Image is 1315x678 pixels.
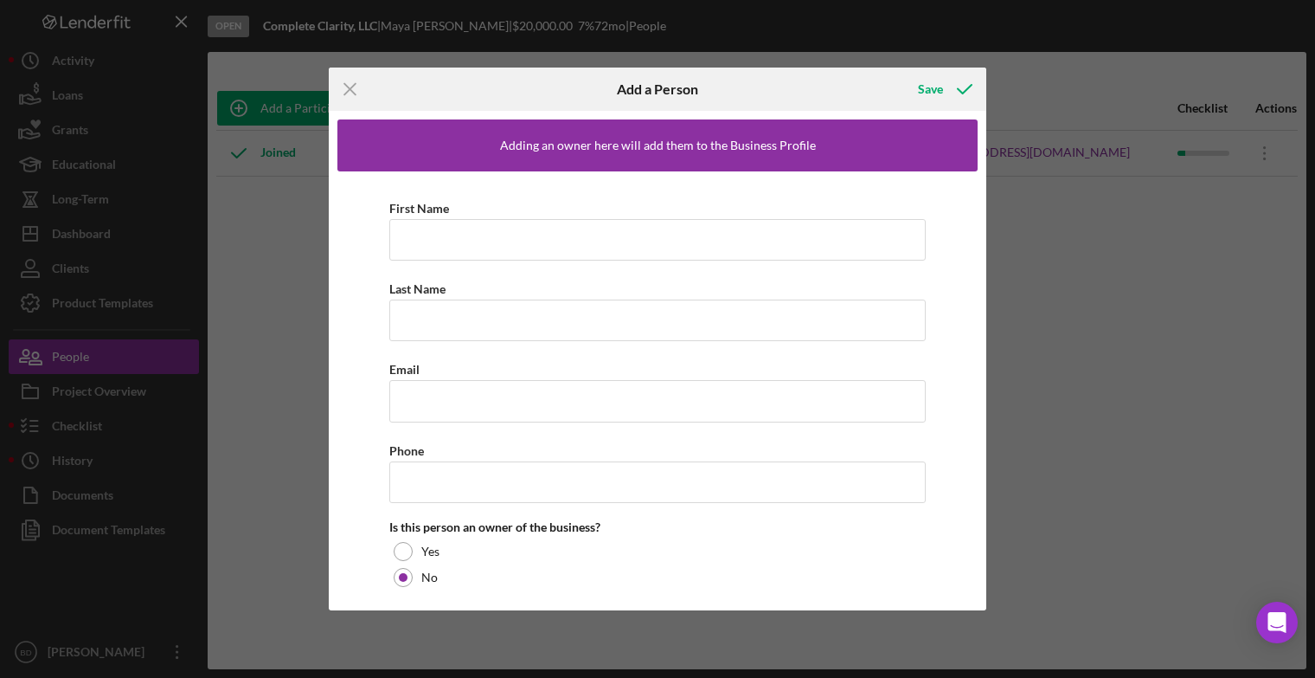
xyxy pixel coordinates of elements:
label: First Name [389,201,449,216]
div: Save [918,72,943,107]
label: Phone [389,443,424,458]
div: Is this person an owner of the business? [389,520,926,534]
label: No [421,571,438,584]
label: Yes [421,545,439,559]
div: Adding an owner here will add them to the Business Profile [500,139,816,152]
button: Save [901,72,986,107]
div: Roles [389,608,926,622]
label: Email [389,362,420,377]
div: Open Intercom Messenger [1256,602,1298,643]
label: Last Name [389,281,446,296]
h6: Add a Person [617,81,698,97]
